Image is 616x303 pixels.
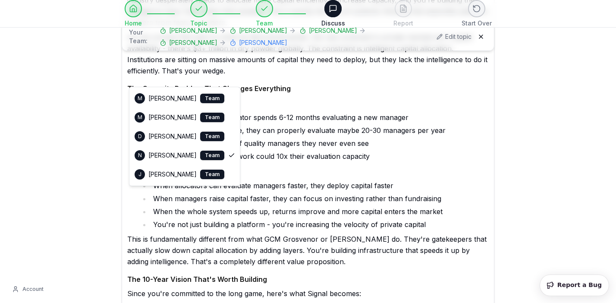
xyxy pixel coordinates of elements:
div: Team [200,94,224,103]
span: [PERSON_NAME] [148,113,197,122]
div: J [135,169,145,180]
div: Team [200,151,224,160]
div: Team [200,132,224,141]
div: M [135,93,145,104]
span: [PERSON_NAME] [148,94,197,103]
div: M [135,112,145,123]
div: Team [200,170,224,179]
div: Team [200,113,224,122]
span: [PERSON_NAME] [148,170,197,179]
span: [PERSON_NAME] [148,151,197,160]
div: D [135,131,145,142]
span: [PERSON_NAME] [148,132,197,141]
div: N [135,150,145,161]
